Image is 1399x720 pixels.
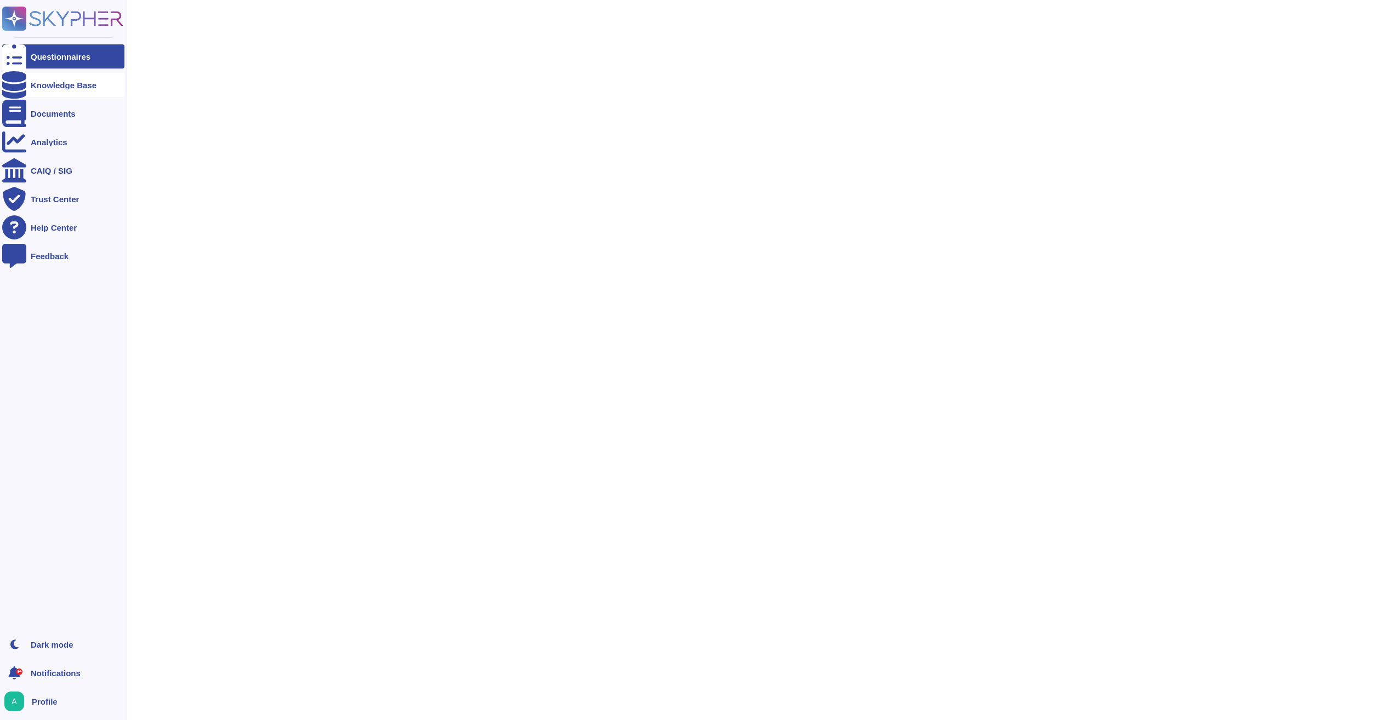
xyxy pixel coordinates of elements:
[31,167,72,175] div: CAIQ / SIG
[2,215,124,239] a: Help Center
[2,44,124,68] a: Questionnaires
[2,101,124,125] a: Documents
[32,698,58,706] span: Profile
[31,252,69,260] div: Feedback
[31,110,76,118] div: Documents
[31,138,67,146] div: Analytics
[2,73,124,97] a: Knowledge Base
[31,81,96,89] div: Knowledge Base
[31,195,79,203] div: Trust Center
[31,53,90,61] div: Questionnaires
[2,689,32,713] button: user
[16,668,22,675] div: 9+
[31,641,73,649] div: Dark mode
[31,224,77,232] div: Help Center
[2,187,124,211] a: Trust Center
[2,244,124,268] a: Feedback
[4,692,24,711] img: user
[31,669,81,677] span: Notifications
[2,130,124,154] a: Analytics
[2,158,124,182] a: CAIQ / SIG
